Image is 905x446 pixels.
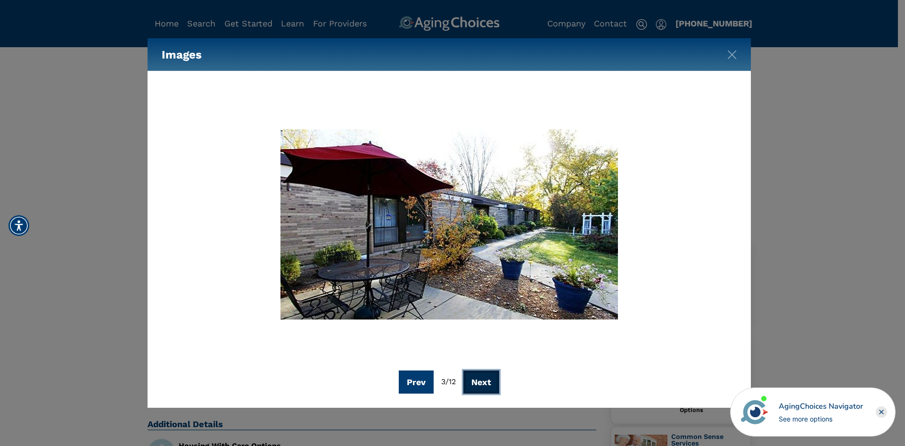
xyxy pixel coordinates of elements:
[727,50,737,59] img: modal-close.svg
[876,406,887,418] div: Close
[8,215,29,236] div: Accessibility Menu
[779,414,863,424] div: See more options
[162,38,202,71] h5: Images
[280,129,618,320] img: 5c5b4e30-bb2d-43a6-8831-b94fe40b16f8.jpg
[399,370,434,394] button: Prev
[727,48,737,58] button: Close
[463,370,499,394] button: Next
[779,401,863,412] div: AgingChoices Navigator
[739,396,771,428] img: avatar
[441,377,456,386] span: 3 / 12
